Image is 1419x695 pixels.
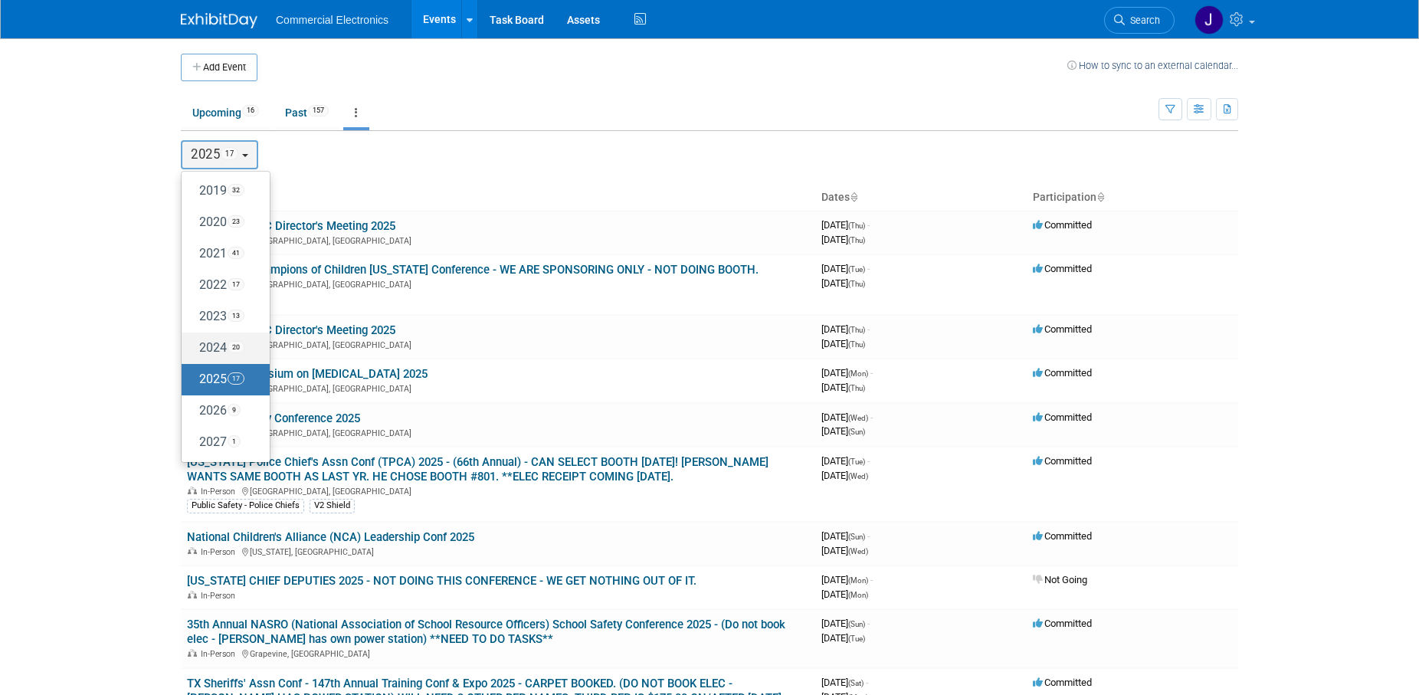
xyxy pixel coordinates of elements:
div: [US_STATE], [GEOGRAPHIC_DATA] [187,545,809,557]
span: (Sun) [848,620,865,628]
span: Committed [1033,323,1092,335]
span: [DATE] [821,545,868,556]
span: 23 [228,215,244,228]
span: 16 [242,105,259,116]
div: [GEOGRAPHIC_DATA], [GEOGRAPHIC_DATA] [187,234,809,246]
a: Sort by Participation Type [1096,191,1104,203]
span: - [867,530,870,542]
span: (Thu) [848,236,865,244]
span: 9 [228,404,241,416]
span: 17 [228,278,244,290]
span: Committed [1033,530,1092,542]
span: Search [1125,15,1160,26]
span: Commercial Electronics [276,14,388,26]
span: [DATE] [821,277,865,289]
a: 41st Int'l Symposium on [MEDICAL_DATA] 2025 [187,367,428,381]
span: (Sat) [848,679,864,687]
span: (Sun) [848,428,865,436]
span: - [870,574,873,585]
span: (Thu) [848,221,865,230]
span: (Tue) [848,457,865,466]
label: 2022 [189,273,254,298]
a: Past157 [274,98,340,127]
label: 2021 [189,241,254,267]
div: [GEOGRAPHIC_DATA], [GEOGRAPHIC_DATA] [187,382,809,394]
a: 35th Annual NASRO (National Association of School Resource Officers) School Safety Conference 202... [187,618,785,646]
span: (Thu) [848,326,865,334]
button: 202517 [181,140,258,169]
span: Not Going [1033,574,1087,585]
label: 2026 [189,398,254,424]
span: 13 [228,310,244,322]
span: (Wed) [848,472,868,480]
img: ExhibitDay [181,13,257,28]
span: [DATE] [821,411,873,423]
img: In-Person Event [188,547,197,555]
span: Committed [1033,677,1092,688]
a: 16th Annual Champions of Children [US_STATE] Conference - WE ARE SPONSORING ONLY - NOT DOING BOOTH. [187,263,759,277]
span: (Thu) [848,384,865,392]
span: [DATE] [821,382,865,393]
span: - [866,677,868,688]
span: [DATE] [821,425,865,437]
div: V2 Shield [310,499,355,513]
span: - [870,367,873,379]
span: In-Person [201,649,240,659]
span: [DATE] [821,323,870,335]
th: Event [181,185,815,211]
span: - [867,219,870,231]
span: [DATE] [821,588,868,600]
span: 157 [308,105,329,116]
span: [DATE] [821,574,873,585]
a: [US_STATE] Police Chief's Assn Conf (TPCA) 2025 - (66th Annual) - CAN SELECT BOOTH [DATE]! [PERSO... [187,455,768,484]
div: [GEOGRAPHIC_DATA], [GEOGRAPHIC_DATA] [187,338,809,350]
span: Committed [1033,411,1092,423]
span: Committed [1033,455,1092,467]
label: 2023 [189,304,254,329]
span: 32 [228,184,244,196]
span: Committed [1033,367,1092,379]
span: (Wed) [848,414,868,422]
span: 17 [228,372,244,385]
span: - [870,411,873,423]
span: (Tue) [848,265,865,274]
div: [GEOGRAPHIC_DATA], [GEOGRAPHIC_DATA] [187,277,809,290]
img: In-Person Event [188,487,197,494]
th: Dates [815,185,1027,211]
a: [US_STATE] CAC Director's Meeting 2025 [187,219,395,233]
div: [GEOGRAPHIC_DATA], [GEOGRAPHIC_DATA] [187,484,809,497]
label: 2025 [189,367,254,392]
span: In-Person [201,547,240,557]
span: 2025 [191,146,238,162]
span: (Mon) [848,576,868,585]
span: [DATE] [821,455,870,467]
a: How to sync to an external calendar... [1067,60,1238,71]
a: National Children's Alliance (NCA) Leadership Conf 2025 [187,530,474,544]
label: 2019 [189,179,254,204]
span: (Mon) [848,369,868,378]
span: Committed [1033,618,1092,629]
span: [DATE] [821,470,868,481]
span: - [867,455,870,467]
a: Upcoming16 [181,98,270,127]
span: - [867,263,870,274]
a: Search [1104,7,1175,34]
span: [DATE] [821,219,870,231]
div: Grapevine, [GEOGRAPHIC_DATA] [187,647,809,659]
a: [US_STATE] CHIEF DEPUTIES 2025 - NOT DOING THIS CONFERENCE - WE GET NOTHING OUT OF IT. [187,574,696,588]
span: 1 [228,435,241,447]
span: [DATE] [821,618,870,629]
div: [GEOGRAPHIC_DATA], [GEOGRAPHIC_DATA] [187,426,809,438]
span: 17 [221,147,238,160]
span: [DATE] [821,632,865,644]
img: In-Person Event [188,649,197,657]
span: [DATE] [821,234,865,245]
span: In-Person [201,487,240,497]
span: (Thu) [848,280,865,288]
span: 41 [228,247,244,259]
span: Committed [1033,219,1092,231]
span: [DATE] [821,338,865,349]
label: 2027 [189,430,254,455]
span: In-Person [201,591,240,601]
span: - [867,323,870,335]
